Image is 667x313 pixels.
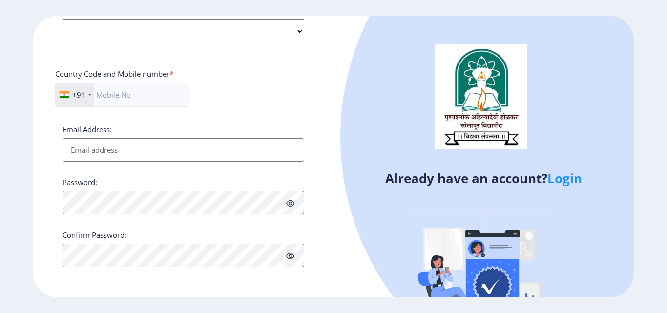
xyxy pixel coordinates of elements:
[435,44,527,149] img: logo
[72,90,85,100] div: +91
[63,177,97,187] label: Password:
[55,83,189,107] input: Mobile No
[56,83,94,106] div: India (भारत): +91
[341,170,626,186] h4: Already have an account?
[547,169,582,187] a: Login
[63,138,304,162] input: Email address
[55,69,173,79] label: Country Code and Mobile number
[63,125,112,134] label: Email Address:
[63,230,126,240] label: Confirm Password:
